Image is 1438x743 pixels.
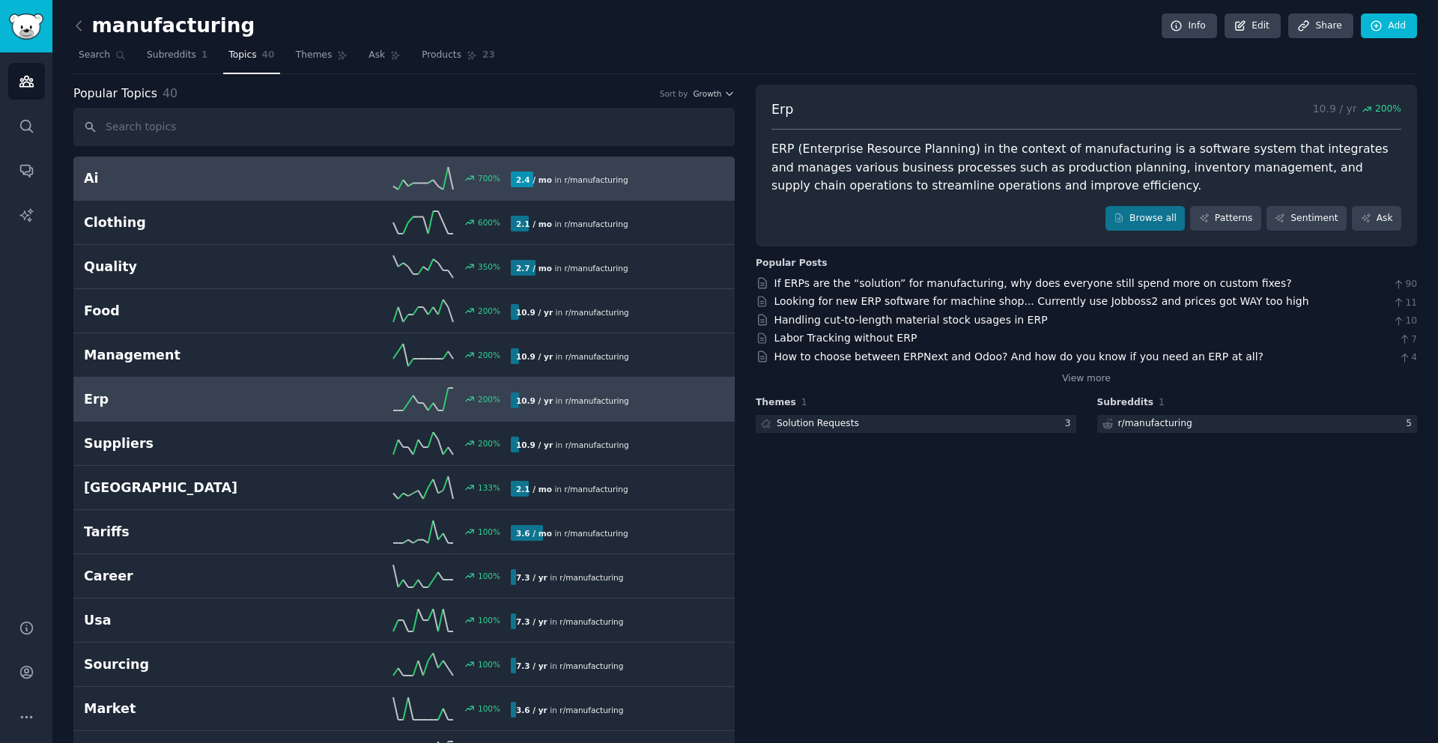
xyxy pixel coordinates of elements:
span: 1 [201,49,208,62]
h2: Market [84,700,297,718]
div: 700 % [478,173,500,184]
div: 100 % [478,571,500,581]
div: ERP (Enterprise Resource Planning) in the context of manufacturing is a software system that inte... [771,140,1401,195]
a: Topics40 [223,43,279,74]
a: If ERPs are the “solution” for manufacturing, why does everyone still spend more on custom fixes? [774,277,1292,289]
span: r/ manufacturing [559,706,623,715]
a: Add [1361,13,1417,39]
span: r/ manufacturing [564,485,628,494]
span: r/ manufacturing [559,617,623,626]
h2: Food [84,302,297,321]
span: Popular Topics [73,85,157,103]
h2: [GEOGRAPHIC_DATA] [84,479,297,497]
span: 10 [1392,315,1417,328]
span: 200 % [1375,103,1401,116]
div: in [511,525,634,541]
span: r/ manufacturing [565,440,629,449]
span: Search [79,49,110,62]
div: in [511,481,634,497]
span: r/ manufacturing [564,219,628,228]
h2: Management [84,346,297,365]
span: 23 [482,49,495,62]
div: in [511,172,634,187]
a: Handling cut-to-length material stock usages in ERP [774,314,1048,326]
a: Ask [363,43,406,74]
span: Products [422,49,461,62]
img: GummySearch logo [9,13,43,40]
h2: Tariffs [84,523,297,542]
div: in [511,702,628,718]
h2: Career [84,567,297,586]
a: Browse all [1105,206,1186,231]
div: 100 % [478,659,500,670]
a: Themes [291,43,354,74]
span: Subreddits [1097,396,1154,410]
b: 10.9 / yr [516,308,553,317]
span: r/ manufacturing [559,573,623,582]
a: Erp200%10.9 / yrin r/manufacturing [73,377,735,422]
span: 4 [1398,351,1417,365]
div: in [511,304,634,320]
a: Clothing600%2.1 / moin r/manufacturing [73,201,735,245]
span: Growth [693,88,721,99]
b: 7.3 / yr [516,573,547,582]
div: 100 % [478,615,500,625]
div: 3 [1065,417,1076,431]
span: r/ manufacturing [565,352,629,361]
span: 11 [1392,297,1417,310]
div: 600 % [478,217,500,228]
p: 10.9 / yr [1313,100,1401,119]
a: Ask [1352,206,1401,231]
b: 3.6 / mo [516,529,552,538]
span: Ask [368,49,385,62]
a: Career100%7.3 / yrin r/manufacturing [73,554,735,598]
div: Solution Requests [777,417,859,431]
div: 200 % [478,438,500,449]
b: 10.9 / yr [516,396,553,405]
span: r/ manufacturing [559,661,623,670]
span: 1 [1159,397,1165,407]
span: Subreddits [147,49,196,62]
div: r/ manufacturing [1118,417,1192,431]
h2: Usa [84,611,297,630]
b: 2.7 / mo [516,264,552,273]
a: Looking for new ERP software for machine shop... Currently use Jobboss2 and prices got WAY too high [774,295,1309,307]
span: r/ manufacturing [564,264,628,273]
div: 133 % [478,482,500,493]
a: Usa100%7.3 / yrin r/manufacturing [73,598,735,643]
a: Quality350%2.7 / moin r/manufacturing [73,245,735,289]
a: Patterns [1190,206,1260,231]
a: Labor Tracking without ERP [774,332,917,344]
a: Subreddits1 [142,43,213,74]
span: 1 [801,397,807,407]
b: 3.6 / yr [516,706,547,715]
div: in [511,260,634,276]
span: r/ manufacturing [564,529,628,538]
span: 7 [1398,333,1417,347]
div: 200 % [478,394,500,404]
div: 5 [1406,417,1417,431]
h2: Quality [84,258,297,276]
div: in [511,392,634,408]
a: Tariffs100%3.6 / moin r/manufacturing [73,510,735,554]
span: 40 [262,49,275,62]
h2: Erp [84,390,297,409]
a: Solution Requests3 [756,415,1076,434]
a: Sourcing100%7.3 / yrin r/manufacturing [73,643,735,687]
div: in [511,216,634,231]
a: Suppliers200%10.9 / yrin r/manufacturing [73,422,735,466]
h2: manufacturing [73,14,255,38]
a: How to choose between ERPNext and Odoo? And how do you know if you need an ERP at all? [774,351,1264,363]
a: Ai700%2.4 / moin r/manufacturing [73,157,735,201]
a: Info [1162,13,1217,39]
b: 2.1 / mo [516,485,552,494]
a: [GEOGRAPHIC_DATA]133%2.1 / moin r/manufacturing [73,466,735,510]
a: View more [1062,372,1111,386]
a: Sentiment [1266,206,1347,231]
a: r/manufacturing5 [1097,415,1418,434]
div: 200 % [478,306,500,316]
a: Food200%10.9 / yrin r/manufacturing [73,289,735,333]
div: in [511,613,628,629]
span: r/ manufacturing [565,396,629,405]
h2: Suppliers [84,434,297,453]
